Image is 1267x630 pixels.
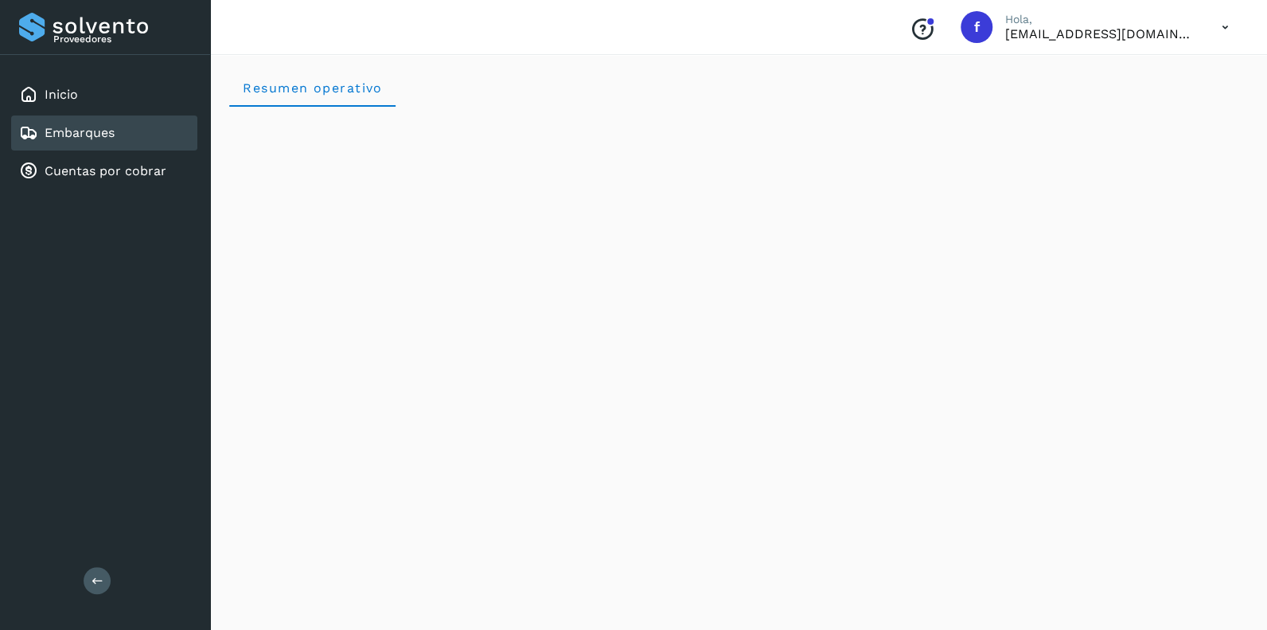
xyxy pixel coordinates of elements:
p: facturacion@logisticafbr.com.mx [1005,26,1196,41]
div: Cuentas por cobrar [11,154,197,189]
p: Hola, [1005,13,1196,26]
div: Embarques [11,115,197,151]
a: Embarques [45,125,115,140]
span: Resumen operativo [242,80,383,96]
a: Cuentas por cobrar [45,163,166,178]
a: Inicio [45,87,78,102]
p: Proveedores [53,33,191,45]
div: Inicio [11,77,197,112]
